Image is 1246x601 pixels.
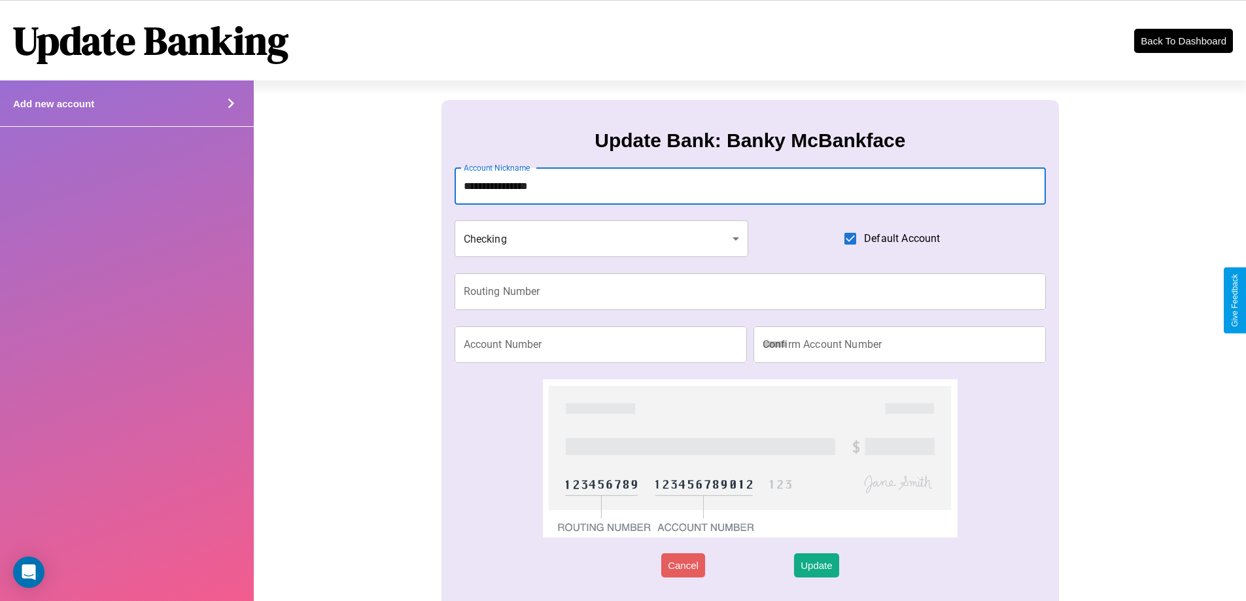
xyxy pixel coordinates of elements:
button: Update [794,553,839,577]
span: Default Account [864,231,940,247]
div: Open Intercom Messenger [13,557,44,588]
img: check [543,379,957,538]
div: Give Feedback [1230,274,1239,327]
h3: Update Bank: Banky McBankface [595,129,905,152]
button: Cancel [661,553,705,577]
button: Back To Dashboard [1134,29,1233,53]
h4: Add new account [13,98,94,109]
h1: Update Banking [13,14,288,67]
label: Account Nickname [464,162,530,173]
div: Checking [455,220,749,257]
